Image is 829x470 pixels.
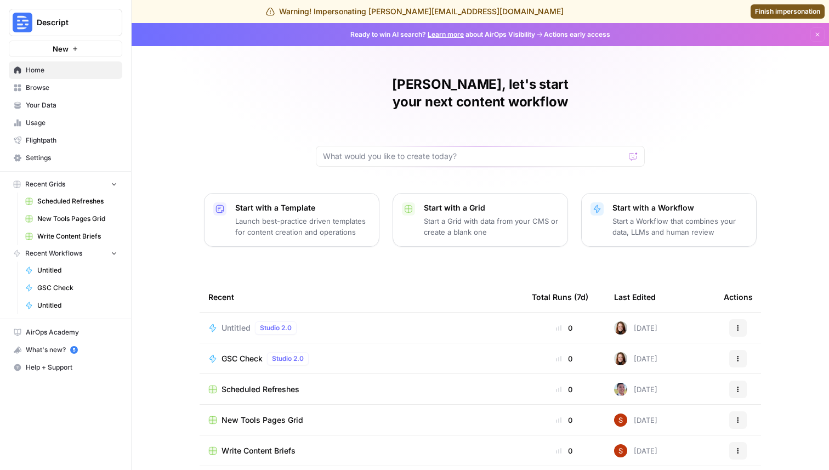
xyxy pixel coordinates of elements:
button: What's new? 5 [9,341,122,359]
p: Launch best-practice driven templates for content creation and operations [235,216,370,237]
div: [DATE] [614,352,657,365]
a: Your Data [9,97,122,114]
button: Recent Workflows [9,245,122,262]
a: Write Content Briefs [208,445,514,456]
a: Settings [9,149,122,167]
span: Recent Grids [25,179,65,189]
button: Start with a WorkflowStart a Workflow that combines your data, LLMs and human review [581,193,757,247]
a: Learn more [428,30,464,38]
a: Scheduled Refreshes [20,192,122,210]
button: Workspace: Descript [9,9,122,36]
div: Recent [208,282,514,312]
div: [DATE] [614,383,657,396]
span: Finish impersonation [755,7,820,16]
div: 0 [532,384,597,395]
div: Warning! Impersonating [PERSON_NAME][EMAIL_ADDRESS][DOMAIN_NAME] [266,6,564,17]
span: Untitled [222,322,251,333]
span: Write Content Briefs [37,231,117,241]
button: Start with a GridStart a Grid with data from your CMS or create a blank one [393,193,568,247]
span: AirOps Academy [26,327,117,337]
text: 5 [72,347,75,353]
span: New Tools Pages Grid [222,415,303,426]
p: Start with a Grid [424,202,559,213]
div: What's new? [9,342,122,358]
div: Last Edited [614,282,656,312]
a: Home [9,61,122,79]
img: 0k8zhtdhn4dx5h2gz1j2dolpxp0q [614,352,627,365]
span: Descript [37,17,103,28]
div: 0 [532,415,597,426]
span: Your Data [26,100,117,110]
p: Start with a Workflow [612,202,747,213]
div: [DATE] [614,414,657,427]
span: Ready to win AI search? about AirOps Visibility [350,30,535,39]
input: What would you like to create today? [323,151,624,162]
span: Help + Support [26,363,117,372]
span: Flightpath [26,135,117,145]
div: [DATE] [614,444,657,457]
span: GSC Check [222,353,263,364]
span: Untitled [37,265,117,275]
img: Descript Logo [13,13,32,32]
a: GSC Check [20,279,122,297]
img: hx58n7ut4z7wmrqy9i1pki87qhn4 [614,444,627,457]
span: Actions early access [544,30,610,39]
a: 5 [70,346,78,354]
button: Start with a TemplateLaunch best-practice driven templates for content creation and operations [204,193,379,247]
a: Scheduled Refreshes [208,384,514,395]
a: Untitled [20,262,122,279]
span: New [53,43,69,54]
span: GSC Check [37,283,117,293]
span: New Tools Pages Grid [37,214,117,224]
p: Start a Workflow that combines your data, LLMs and human review [612,216,747,237]
img: 99f2gcj60tl1tjps57nny4cf0tt1 [614,383,627,396]
span: Studio 2.0 [272,354,304,364]
a: Browse [9,79,122,97]
span: Studio 2.0 [260,323,292,333]
span: Settings [26,153,117,163]
a: Usage [9,114,122,132]
p: Start a Grid with data from your CMS or create a blank one [424,216,559,237]
button: Recent Grids [9,176,122,192]
a: UntitledStudio 2.0 [208,321,514,335]
div: Total Runs (7d) [532,282,588,312]
span: Recent Workflows [25,248,82,258]
span: Scheduled Refreshes [222,384,299,395]
span: Home [26,65,117,75]
button: New [9,41,122,57]
div: 0 [532,322,597,333]
a: New Tools Pages Grid [20,210,122,228]
div: 0 [532,445,597,456]
a: Finish impersonation [751,4,825,19]
a: Flightpath [9,132,122,149]
span: Untitled [37,301,117,310]
p: Start with a Template [235,202,370,213]
a: GSC CheckStudio 2.0 [208,352,514,365]
h1: [PERSON_NAME], let's start your next content workflow [316,76,645,111]
img: 0k8zhtdhn4dx5h2gz1j2dolpxp0q [614,321,627,335]
a: New Tools Pages Grid [208,415,514,426]
div: Actions [724,282,753,312]
a: Untitled [20,297,122,314]
button: Help + Support [9,359,122,376]
span: Write Content Briefs [222,445,296,456]
div: [DATE] [614,321,657,335]
span: Scheduled Refreshes [37,196,117,206]
a: Write Content Briefs [20,228,122,245]
span: Browse [26,83,117,93]
img: hx58n7ut4z7wmrqy9i1pki87qhn4 [614,414,627,427]
a: AirOps Academy [9,324,122,341]
span: Usage [26,118,117,128]
div: 0 [532,353,597,364]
